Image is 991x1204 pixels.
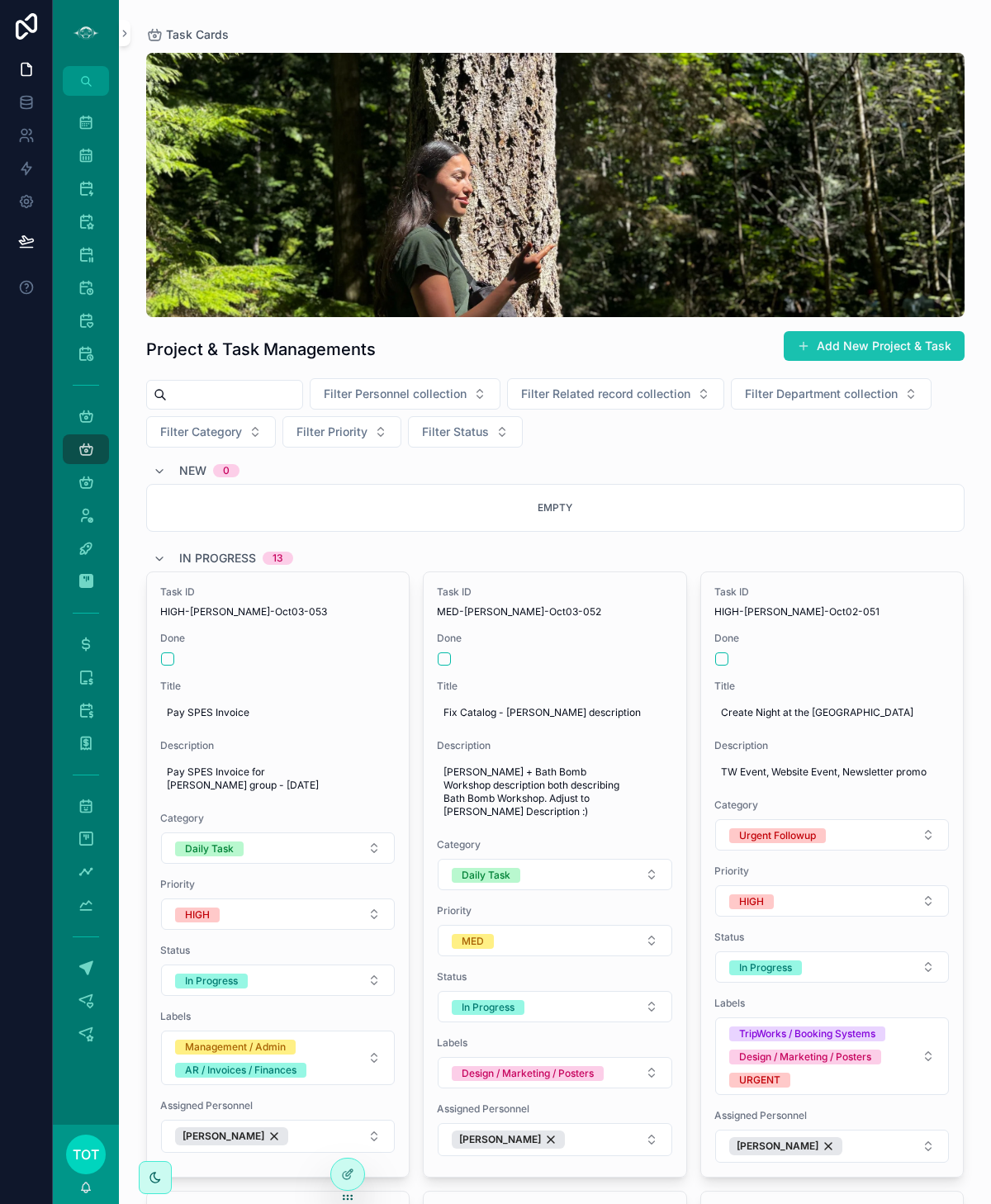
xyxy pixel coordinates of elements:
[146,416,276,448] button: Select Button
[175,1038,296,1055] button: Unselect MANAGEMENT_ADMIN
[185,908,210,922] div: HIGH
[223,464,230,477] div: 0
[714,1109,951,1122] span: Assigned Personnel
[700,571,965,1178] a: Task IDHIGH-[PERSON_NAME]-Oct02-051DoneTitleCreate Night at the [GEOGRAPHIC_DATA]DescriptionTW Ev...
[715,951,950,983] button: Select Button
[714,680,951,693] span: Title
[452,1064,604,1081] button: Unselect DESIGN_MARKETING_POSTERS
[296,424,367,440] span: Filter Priority
[160,878,396,891] span: Priority
[160,585,396,599] span: Task ID
[739,894,764,909] div: HIGH
[324,386,467,402] span: Filter Personnel collection
[160,424,242,440] span: Filter Category
[739,1050,871,1064] div: Design / Marketing / Posters
[167,706,390,719] span: Pay SPES Invoice
[423,571,687,1178] a: Task IDMED-[PERSON_NAME]-Oct03-052DoneTitleFix Catalog - [PERSON_NAME] descriptionDescription[PER...
[721,766,944,779] span: TW Event, Website Event, Newsletter promo
[438,1057,672,1088] button: Select Button
[737,1140,818,1153] span: [PERSON_NAME]
[167,766,390,792] span: Pay SPES Invoice for [PERSON_NAME] group - [DATE]
[437,680,673,693] span: Title
[714,739,951,752] span: Description
[310,378,500,410] button: Select Button
[437,585,673,599] span: Task ID
[161,832,396,864] button: Select Button
[462,1000,514,1015] div: In Progress
[715,819,950,851] button: Select Button
[160,739,396,752] span: Description
[715,1017,950,1095] button: Select Button
[739,1073,780,1088] div: URGENT
[175,1061,306,1078] button: Unselect AR_INVOICES_FINANCES
[443,766,666,818] span: [PERSON_NAME] + Bath Bomb Workshop description both describing Bath Bomb Workshop. Adjust to [PER...
[739,1026,875,1041] div: TripWorks / Booking Systems
[521,386,690,402] span: Filter Related record collection
[729,1048,881,1064] button: Unselect DESIGN_MARKETING_POSTERS
[714,605,951,619] span: HIGH-[PERSON_NAME]-Oct02-051
[160,1010,396,1023] span: Labels
[784,331,965,361] button: Add New Project & Task
[185,974,238,988] div: In Progress
[729,1071,790,1088] button: Unselect URGENT
[715,885,950,917] button: Select Button
[714,865,951,878] span: Priority
[175,1127,288,1145] button: Unselect 19
[507,378,724,410] button: Select Button
[731,378,932,410] button: Select Button
[160,632,396,645] span: Done
[185,841,234,856] div: Daily Task
[161,898,396,930] button: Select Button
[437,739,673,752] span: Description
[161,1031,396,1085] button: Select Button
[714,632,951,645] span: Done
[437,1102,673,1116] span: Assigned Personnel
[179,462,206,479] span: New
[179,550,256,566] span: In Progress
[161,965,396,996] button: Select Button
[437,1036,673,1050] span: Labels
[437,838,673,851] span: Category
[459,1133,541,1146] span: [PERSON_NAME]
[438,1123,672,1156] button: Select Button
[538,501,572,514] span: Empty
[438,991,672,1022] button: Select Button
[437,632,673,645] span: Done
[729,1025,885,1041] button: Unselect TRIP_WORKS_BOOKING_SYSTEMS
[273,552,283,565] div: 13
[745,386,898,402] span: Filter Department collection
[739,960,792,975] div: In Progress
[146,26,229,43] a: Task Cards
[437,605,673,619] span: MED-[PERSON_NAME]-Oct03-052
[462,868,510,883] div: Daily Task
[146,571,410,1178] a: Task IDHIGH-[PERSON_NAME]-Oct03-053DoneTitlePay SPES InvoiceDescriptionPay SPES Invoice for [PERS...
[408,416,523,448] button: Select Button
[714,931,951,944] span: Status
[422,424,489,440] span: Filter Status
[73,1145,99,1164] span: TOT
[282,416,401,448] button: Select Button
[729,1137,842,1155] button: Unselect 19
[438,925,672,956] button: Select Button
[166,26,229,43] span: Task Cards
[183,1130,264,1143] span: [PERSON_NAME]
[161,1120,396,1153] button: Select Button
[462,1066,594,1081] div: Design / Marketing / Posters
[443,706,666,719] span: Fix Catalog - [PERSON_NAME] description
[462,934,484,949] div: MED
[185,1040,286,1055] div: Management / Admin
[146,338,376,361] h1: Project & Task Managements
[160,1099,396,1112] span: Assigned Personnel
[160,944,396,957] span: Status
[53,96,119,1070] div: scrollable content
[185,1063,296,1078] div: AR / Invoices / Finances
[160,680,396,693] span: Title
[160,812,396,825] span: Category
[160,605,396,619] span: HIGH-[PERSON_NAME]-Oct03-053
[739,828,816,843] div: Urgent Followup
[438,859,672,890] button: Select Button
[714,997,951,1010] span: Labels
[437,904,673,917] span: Priority
[452,1131,565,1149] button: Unselect 19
